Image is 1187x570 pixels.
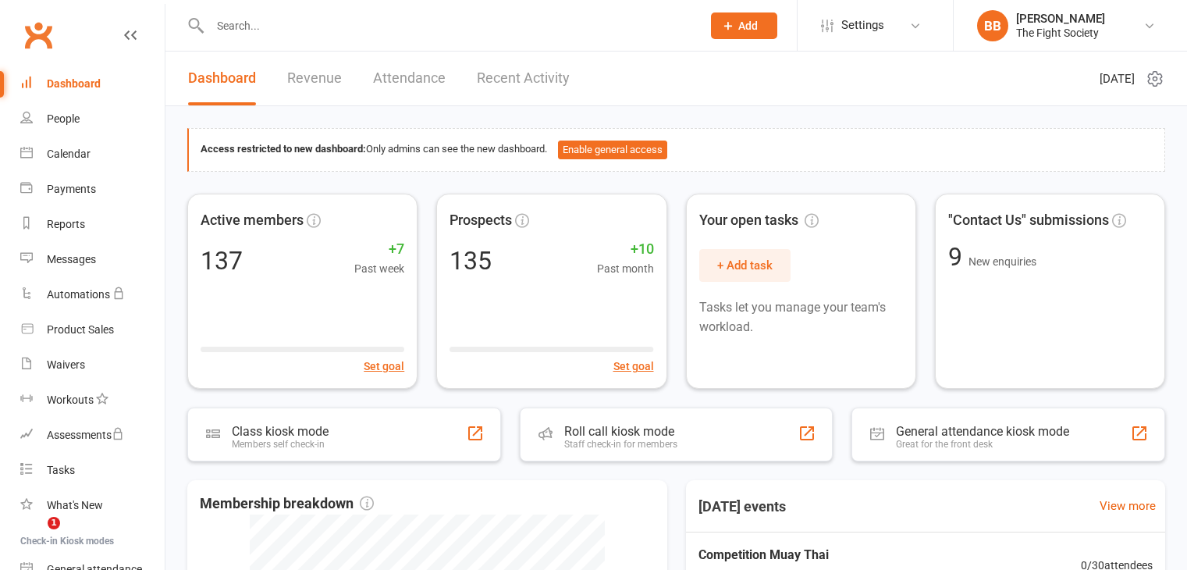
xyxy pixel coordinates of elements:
span: "Contact Us" submissions [948,209,1109,232]
a: View more [1100,497,1156,515]
iframe: Intercom live chat [16,517,53,554]
a: Tasks [20,453,165,488]
div: Roll call kiosk mode [564,424,677,439]
span: 9 [948,242,968,272]
div: People [47,112,80,125]
a: People [20,102,165,137]
input: Search... [205,15,691,37]
div: Great for the front desk [896,439,1069,450]
span: Competition Muay Thai [698,545,1017,565]
a: Assessments [20,418,165,453]
div: Payments [47,183,96,195]
a: Attendance [373,52,446,105]
div: Staff check-in for members [564,439,677,450]
a: Reports [20,207,165,242]
div: Tasks [47,464,75,476]
span: +10 [597,238,654,261]
a: Product Sales [20,312,165,347]
div: Members self check-in [232,439,329,450]
strong: Access restricted to new dashboard: [201,143,366,155]
div: General attendance kiosk mode [896,424,1069,439]
span: Prospects [450,209,512,232]
span: Your open tasks [699,209,819,232]
div: Assessments [47,429,124,441]
span: Add [738,20,758,32]
div: Product Sales [47,323,114,336]
span: Settings [841,8,884,43]
a: Clubworx [19,16,58,55]
span: Membership breakdown [200,493,374,515]
div: What's New [47,499,103,511]
a: Waivers [20,347,165,383]
button: Enable general access [558,141,667,159]
div: Automations [47,288,110,301]
a: Dashboard [20,66,165,102]
span: [DATE] [1100,69,1135,88]
span: Active members [201,209,304,232]
button: Add [711,12,777,39]
div: 137 [201,248,243,273]
a: Revenue [287,52,342,105]
a: Recent Activity [477,52,570,105]
div: Workouts [47,394,94,406]
span: New enquiries [968,255,1036,268]
div: Waivers [47,358,85,371]
button: + Add task [699,249,791,282]
a: Calendar [20,137,165,172]
p: Tasks let you manage your team's workload. [699,297,903,337]
div: BB [977,10,1008,41]
div: Calendar [47,148,91,160]
a: Dashboard [188,52,256,105]
button: Set goal [364,358,404,375]
span: Past month [597,260,654,277]
div: Dashboard [47,77,101,90]
div: Messages [47,253,96,265]
h3: [DATE] events [686,493,798,521]
div: Only admins can see the new dashboard. [201,141,1153,159]
div: [PERSON_NAME] [1016,12,1105,26]
a: Payments [20,172,165,207]
div: 135 [450,248,492,273]
a: What's New [20,488,165,523]
span: +7 [354,238,404,261]
a: Automations [20,277,165,312]
span: 1 [48,517,60,529]
span: Past week [354,260,404,277]
div: The Fight Society [1016,26,1105,40]
a: Messages [20,242,165,277]
div: Class kiosk mode [232,424,329,439]
a: Workouts [20,383,165,418]
div: Reports [47,218,85,230]
button: Set goal [613,358,654,375]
